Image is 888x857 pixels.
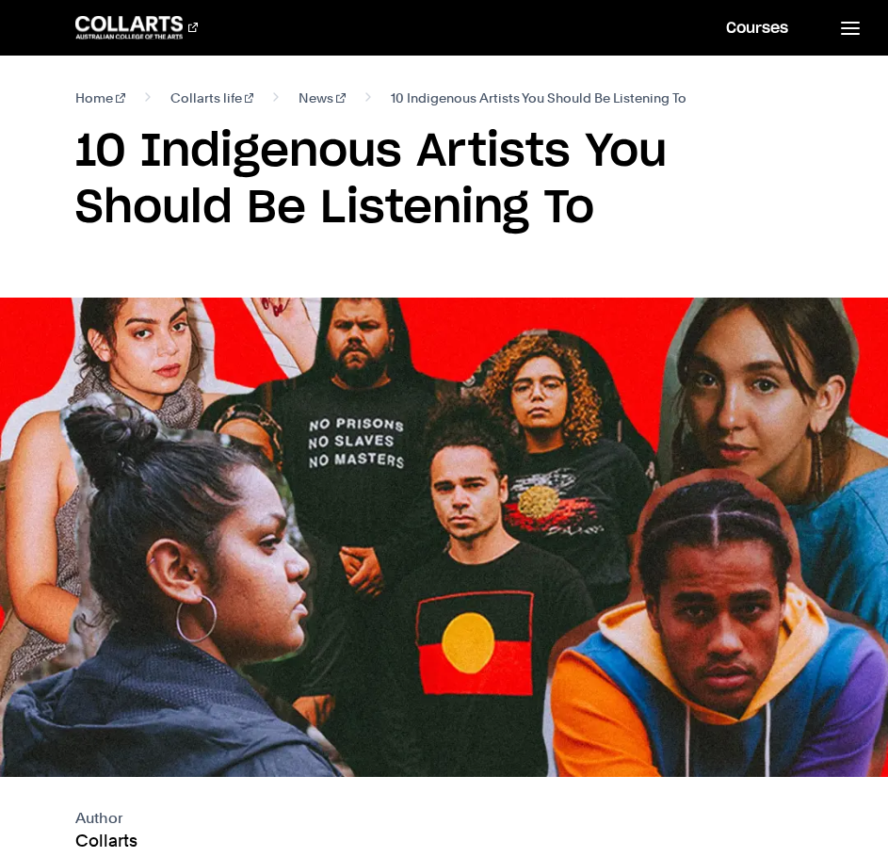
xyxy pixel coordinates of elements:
p: Collarts [75,830,813,852]
span: 10 Indigenous Artists You Should Be Listening To [391,87,686,109]
h1: 10 Indigenous Artists You Should Be Listening To [75,124,813,237]
div: Go to homepage [75,16,198,39]
a: News [299,87,346,109]
a: Collarts life [170,87,254,109]
a: Home [75,87,125,109]
p: Author [75,807,813,830]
